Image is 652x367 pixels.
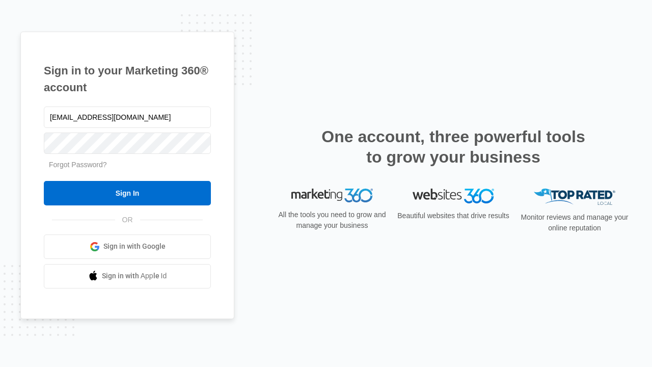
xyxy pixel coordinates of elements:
[44,234,211,259] a: Sign in with Google
[49,161,107,169] a: Forgot Password?
[291,189,373,203] img: Marketing 360
[275,209,389,231] p: All the tools you need to grow and manage your business
[413,189,494,203] img: Websites 360
[44,181,211,205] input: Sign In
[318,126,588,167] h2: One account, three powerful tools to grow your business
[396,211,510,221] p: Beautiful websites that drive results
[518,212,632,233] p: Monitor reviews and manage your online reputation
[44,264,211,289] a: Sign in with Apple Id
[44,62,211,96] h1: Sign in to your Marketing 360® account
[115,215,140,225] span: OR
[102,271,167,281] span: Sign in with Apple Id
[103,241,166,252] span: Sign in with Google
[534,189,615,205] img: Top Rated Local
[44,107,211,128] input: Email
